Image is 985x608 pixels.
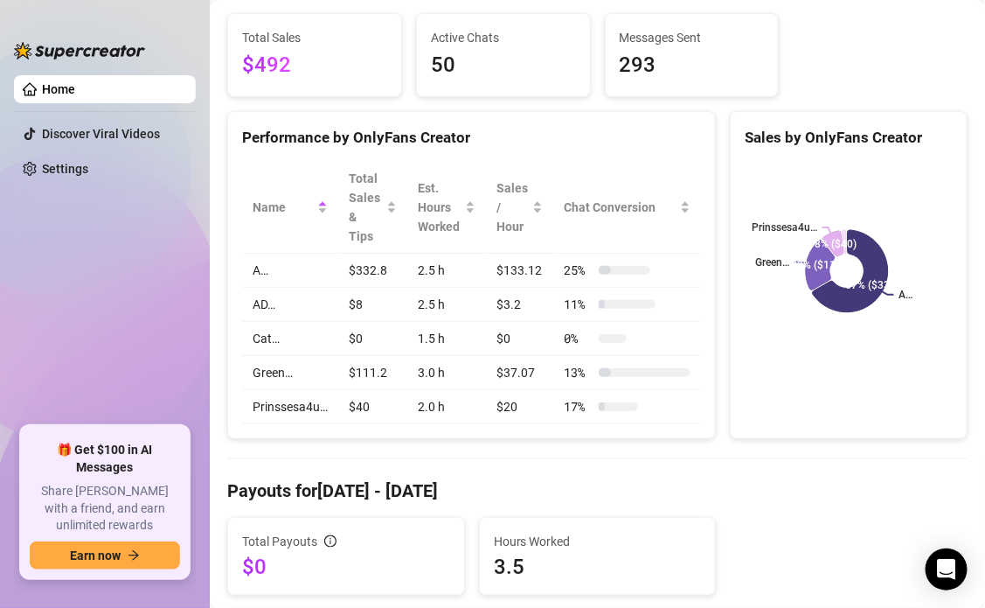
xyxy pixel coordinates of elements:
span: $492 [242,49,387,82]
div: Sales by OnlyFans Creator [745,126,953,150]
td: $40 [338,390,407,424]
span: 11 % [564,295,592,314]
th: Total Sales & Tips [338,162,407,254]
span: 293 [620,49,765,82]
td: A… [242,254,338,288]
td: AD… [242,288,338,322]
a: Discover Viral Videos [42,127,160,141]
td: 3.0 h [407,356,486,390]
td: Cat… [242,322,338,356]
td: Green… [242,356,338,390]
span: Chat Conversion [564,198,676,217]
td: $8 [338,288,407,322]
span: 0 % [564,329,592,348]
td: $111.2 [338,356,407,390]
text: Green… [755,256,789,269]
span: Messages Sent [620,28,765,47]
span: Total Sales [242,28,387,47]
td: $20 [486,390,553,424]
td: $0 [338,322,407,356]
td: 2.5 h [407,254,486,288]
td: $332.8 [338,254,407,288]
th: Sales / Hour [486,162,553,254]
td: Prinssesa4u… [242,390,338,424]
span: Sales / Hour [496,178,529,236]
td: 1.5 h [407,322,486,356]
button: Earn nowarrow-right [30,542,180,570]
span: info-circle [324,535,336,548]
td: $0 [486,322,553,356]
span: Earn now [70,549,121,563]
td: 2.5 h [407,288,486,322]
span: Total Payouts [242,532,317,551]
span: 17 % [564,397,592,416]
span: 3.5 [494,553,702,581]
td: $37.07 [486,356,553,390]
span: Share [PERSON_NAME] with a friend, and earn unlimited rewards [30,483,180,535]
h4: Payouts for [DATE] - [DATE] [227,479,968,503]
div: Performance by OnlyFans Creator [242,126,701,150]
td: $3.2 [486,288,553,322]
th: Chat Conversion [553,162,701,254]
div: Est. Hours Worked [418,178,461,236]
span: Hours Worked [494,532,702,551]
td: 2.0 h [407,390,486,424]
text: A… [899,289,913,301]
text: Prinssesa4u… [752,222,817,234]
span: Active Chats [431,28,576,47]
a: Home [42,82,75,96]
a: Settings [42,162,88,176]
span: Total Sales & Tips [349,169,383,246]
span: 50 [431,49,576,82]
th: Name [242,162,338,254]
div: Open Intercom Messenger [926,549,968,591]
span: arrow-right [128,549,140,562]
td: $133.12 [486,254,553,288]
img: logo-BBDzfeDw.svg [14,42,145,59]
span: 13 % [564,363,592,382]
span: 🎁 Get $100 in AI Messages [30,442,180,476]
span: 25 % [564,261,592,280]
span: $0 [242,553,450,581]
span: Name [253,198,314,217]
